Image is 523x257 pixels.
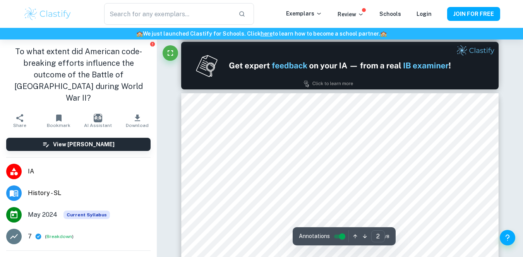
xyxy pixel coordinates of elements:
[53,140,115,149] h6: View [PERSON_NAME]
[286,9,322,18] p: Exemplars
[47,123,70,128] span: Bookmark
[63,211,110,219] span: Current Syllabus
[447,7,500,21] button: JOIN FOR FREE
[417,11,432,17] a: Login
[46,233,72,240] button: Breakdown
[6,46,151,104] h1: To what extent did American code-breaking efforts influence the outcome of the Battle of [GEOGRAP...
[181,42,499,89] img: Ad
[45,233,74,240] span: ( )
[63,211,110,219] div: This exemplar is based on the current syllabus. Feel free to refer to it for inspiration/ideas wh...
[299,232,330,240] span: Annotations
[2,29,521,38] h6: We just launched Clastify for Schools. Click to learn how to become a school partner.
[79,110,118,132] button: AI Assistant
[39,110,78,132] button: Bookmark
[380,31,387,37] span: 🏫
[149,41,155,47] button: Report issue
[28,232,32,241] p: 7
[385,233,389,240] span: / 8
[28,210,57,219] span: May 2024
[23,6,72,22] img: Clastify logo
[126,123,149,128] span: Download
[261,31,273,37] a: here
[28,167,151,176] span: IA
[379,11,401,17] a: Schools
[118,110,157,132] button: Download
[28,188,151,198] span: History - SL
[13,123,26,128] span: Share
[6,138,151,151] button: View [PERSON_NAME]
[500,230,515,245] button: Help and Feedback
[136,31,143,37] span: 🏫
[84,123,112,128] span: AI Assistant
[338,10,364,19] p: Review
[94,114,102,122] img: AI Assistant
[104,3,232,25] input: Search for any exemplars...
[163,45,178,61] button: Fullscreen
